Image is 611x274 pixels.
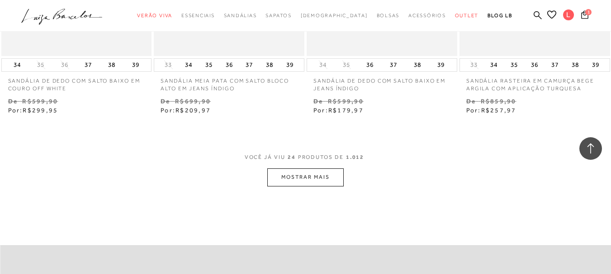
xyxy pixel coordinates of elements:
button: 38 [411,59,424,71]
span: Por: [8,107,58,114]
button: 36 [364,59,376,71]
button: 36 [223,59,236,71]
button: 36 [528,59,541,71]
button: 34 [317,60,329,69]
span: R$209,97 [175,107,211,114]
button: 34 [182,59,195,71]
button: 39 [435,59,447,71]
a: categoryNavScreenReaderText [265,7,291,24]
button: 38 [569,59,582,71]
span: 1.012 [346,154,365,160]
span: L [563,9,574,20]
span: Por: [466,107,516,114]
small: De [8,98,18,105]
button: 35 [508,59,521,71]
a: categoryNavScreenReaderText [137,7,172,24]
a: BLOG LB [488,7,512,24]
span: 1 [585,9,592,15]
a: categoryNavScreenReaderText [408,7,446,24]
a: noSubCategoriesText [301,7,368,24]
small: R$599,90 [22,98,58,105]
span: R$179,97 [328,107,364,114]
small: De [161,98,170,105]
button: 36 [58,60,71,69]
button: 39 [129,59,142,71]
span: Essenciais [181,13,215,18]
small: R$859,90 [481,98,516,105]
small: De [313,98,323,105]
button: 37 [82,59,95,71]
button: 39 [589,59,602,71]
span: Por: [161,107,211,114]
button: MOSTRAR MAIS [267,168,343,186]
small: R$599,90 [328,98,364,105]
button: 34 [11,59,24,71]
span: BLOG LB [488,13,512,18]
a: SANDÁLIA DE DEDO COM SALTO BAIXO EM COURO OFF WHITE [1,72,152,93]
button: 38 [105,59,118,71]
a: SANDÁLIA MEIA PATA COM SALTO BLOCO ALTO EM JEANS ÍNDIGO [154,72,304,93]
a: SANDÁLIA DE DEDO COM SALTO BAIXO EM JEANS ÍNDIGO [307,72,457,93]
span: VOCÊ JÁ VIU PRODUTOS DE [245,154,367,160]
button: 37 [243,59,256,71]
button: 37 [549,59,561,71]
button: 35 [203,59,215,71]
span: Por: [313,107,364,114]
span: R$299,95 [23,107,58,114]
small: De [466,98,476,105]
a: SANDÁLIA RASTEIRA EM CAMURÇA BEGE ARGILA COM APLICAÇÃO TURQUESA [459,72,610,93]
small: R$699,90 [175,98,211,105]
span: Bolsas [377,13,400,18]
a: categoryNavScreenReaderText [181,7,215,24]
button: 33 [468,60,480,69]
button: 35 [340,60,353,69]
button: 38 [263,59,276,71]
a: categoryNavScreenReaderText [455,7,479,24]
span: [DEMOGRAPHIC_DATA] [301,13,368,18]
span: 24 [288,154,296,160]
button: 1 [578,10,591,22]
button: L [559,9,578,23]
button: 34 [488,59,500,71]
button: 37 [387,59,400,71]
span: Outlet [455,13,479,18]
a: categoryNavScreenReaderText [224,7,257,24]
span: Acessórios [408,13,446,18]
span: R$257,97 [481,107,516,114]
a: categoryNavScreenReaderText [377,7,400,24]
span: Sapatos [265,13,291,18]
button: 33 [162,60,175,69]
button: 39 [284,59,296,71]
span: Sandálias [224,13,257,18]
span: Verão Viva [137,13,172,18]
button: 35 [34,60,47,69]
